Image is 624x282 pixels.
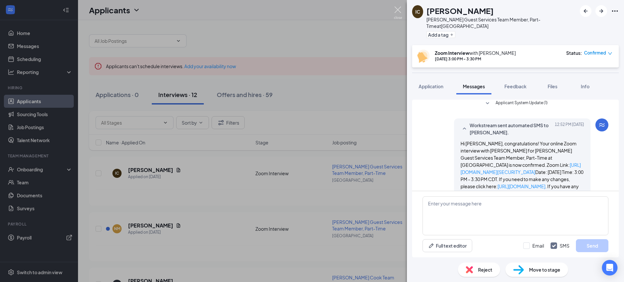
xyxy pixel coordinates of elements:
span: Hi [PERSON_NAME], congratulations! Your online Zoom interview with [PERSON_NAME] for [PERSON_NAME... [461,141,583,203]
b: Zoom Interview [435,50,469,56]
svg: ArrowRight [597,7,605,15]
button: ArrowRight [595,5,607,17]
button: Full text editorPen [422,239,472,252]
span: Messages [463,83,485,89]
span: Info [581,83,590,89]
div: [DATE] 3:00 PM - 3:30 PM [435,56,516,62]
button: SmallChevronDownApplicant System Update (1) [484,100,548,107]
button: PlusAdd a tag [426,31,455,38]
h1: [PERSON_NAME] [426,5,494,16]
span: Feedback [504,83,526,89]
span: Files [548,83,557,89]
div: [PERSON_NAME] Guest Services Team Member, Part-Time at [GEOGRAPHIC_DATA] [426,16,577,29]
div: Status : [566,50,582,56]
a: [URL][DOMAIN_NAME] [498,183,545,189]
svg: WorkstreamLogo [598,121,606,129]
span: down [608,51,612,56]
span: Applicant System Update (1) [496,100,548,107]
button: Send [576,239,608,252]
div: Open Intercom Messenger [602,260,617,276]
svg: SmallChevronUp [461,125,468,133]
svg: Plus [450,33,454,37]
span: Reject [478,266,492,273]
span: Workstream sent automated SMS to [PERSON_NAME]. [470,122,555,136]
span: Move to stage [529,266,560,273]
span: Application [419,83,443,89]
div: IC [415,8,420,15]
span: Confirmed [584,50,606,56]
span: [DATE] 12:52 PM [555,122,584,136]
svg: Ellipses [611,7,619,15]
svg: Pen [428,242,435,249]
svg: ArrowLeftNew [582,7,590,15]
div: with [PERSON_NAME] [435,50,516,56]
svg: SmallChevronDown [484,100,491,107]
button: ArrowLeftNew [580,5,591,17]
